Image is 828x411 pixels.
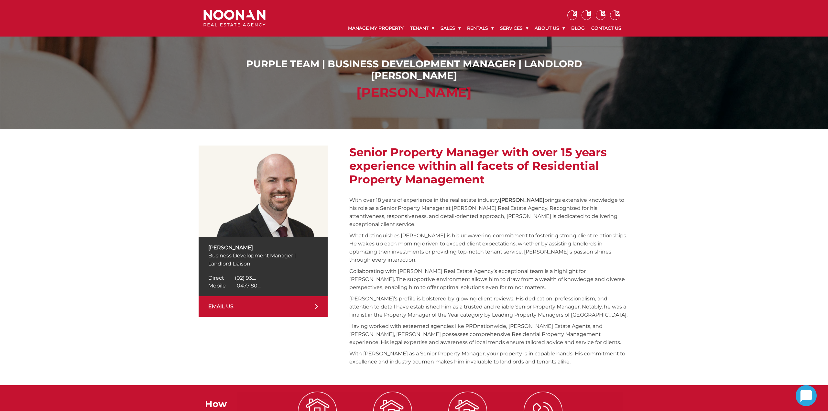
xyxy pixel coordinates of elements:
strong: [PERSON_NAME] [500,197,544,203]
h1: Purple Team | Business Development Manager | Landlord [PERSON_NAME] [205,58,623,81]
p: Collaborating with [PERSON_NAME] Real Estate Agency’s exceptional team is a highlight for [PERSON... [349,267,629,291]
p: What distinguishes [PERSON_NAME] is his unwavering commitment to fostering strong client relation... [349,232,629,264]
h2: Senior Property Manager with over 15 years experience within all facets of Residential Property M... [349,146,629,186]
h2: [PERSON_NAME] [205,85,623,100]
p: With [PERSON_NAME] as a Senior Property Manager, your property is in capable hands. His commitmen... [349,350,629,366]
img: Chris Wright [199,146,328,237]
a: Rentals [464,20,497,37]
a: Click to reveal phone number [208,275,256,281]
a: Click to reveal phone number [208,283,261,289]
span: Direct [208,275,224,281]
p: [PERSON_NAME] [208,243,318,252]
span: 0477 80.... [237,283,261,289]
a: Sales [437,20,464,37]
a: Contact Us [588,20,625,37]
a: Blog [568,20,588,37]
span: Mobile [208,283,226,289]
a: Tenant [407,20,437,37]
a: About Us [531,20,568,37]
img: Noonan Real Estate Agency [203,10,266,27]
span: (02) 93.... [235,275,256,281]
a: Services [497,20,531,37]
p: [PERSON_NAME]’s profile is bolstered by glowing client reviews. His dedication, professionalism, ... [349,295,629,319]
p: Having worked with esteemed agencies like PRDnationwide, [PERSON_NAME] Estate Agents, and [PERSON... [349,322,629,346]
p: Business Development Manager | Landlord Liaison [208,252,318,268]
a: EMAIL US [199,296,328,317]
a: Manage My Property [345,20,407,37]
p: With over 18 years of experience in the real estate industry, brings extensive knowledge to his r... [349,196,629,228]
